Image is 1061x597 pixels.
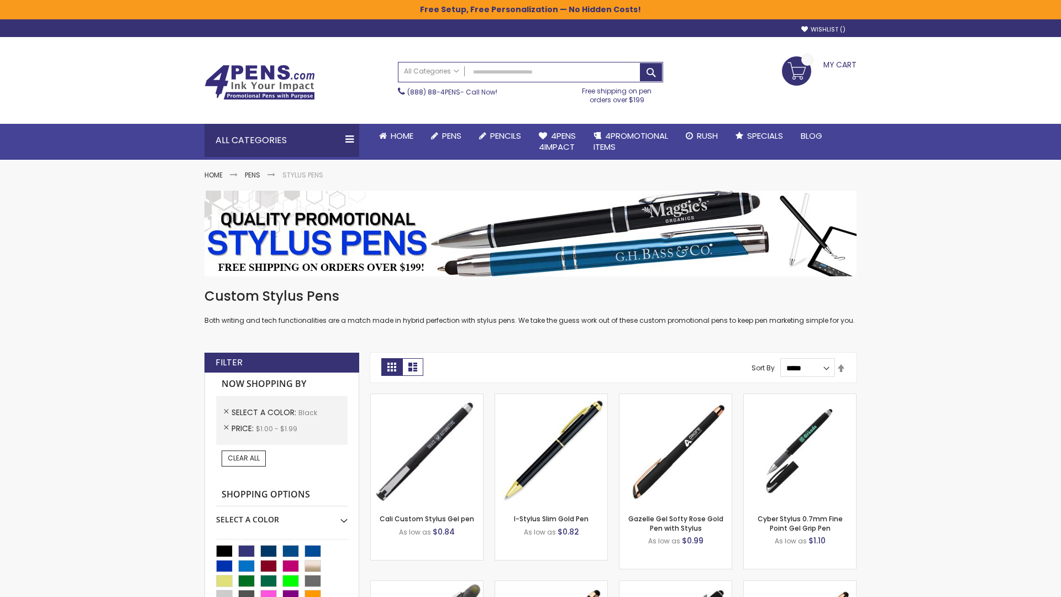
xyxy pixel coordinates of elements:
[792,124,831,148] a: Blog
[648,536,680,546] span: As low as
[407,87,460,97] a: (888) 88-4PENS
[524,527,556,537] span: As low as
[801,130,822,142] span: Blog
[682,535,703,546] span: $0.99
[495,394,607,506] img: I-Stylus Slim Gold-Black
[744,394,856,403] a: Cyber Stylus 0.7mm Fine Point Gel Grip Pen-Black
[495,394,607,403] a: I-Stylus Slim Gold-Black
[370,124,422,148] a: Home
[245,170,260,180] a: Pens
[381,358,402,376] strong: Grid
[204,191,857,276] img: Stylus Pens
[216,506,348,525] div: Select A Color
[490,130,521,142] span: Pencils
[204,124,359,157] div: All Categories
[399,527,431,537] span: As low as
[470,124,530,148] a: Pencils
[228,453,260,463] span: Clear All
[216,373,348,396] strong: Now Shopping by
[619,580,732,590] a: Custom Soft Touch® Metal Pens with Stylus-Black
[619,394,732,506] img: Gazelle Gel Softy Rose Gold Pen with Stylus-Black
[747,130,783,142] span: Specials
[404,67,459,76] span: All Categories
[744,580,856,590] a: Gazelle Gel Softy Rose Gold Pen with Stylus - ColorJet-Black
[514,514,589,523] a: I-Stylus Slim Gold Pen
[204,65,315,100] img: 4Pens Custom Pens and Promotional Products
[216,357,243,369] strong: Filter
[371,394,483,506] img: Cali Custom Stylus Gel pen-Black
[407,87,497,97] span: - Call Now!
[204,170,223,180] a: Home
[222,451,266,466] a: Clear All
[371,394,483,403] a: Cali Custom Stylus Gel pen-Black
[232,407,298,418] span: Select A Color
[216,483,348,507] strong: Shopping Options
[727,124,792,148] a: Specials
[442,130,461,142] span: Pens
[697,130,718,142] span: Rush
[298,408,317,417] span: Black
[758,514,843,532] a: Cyber Stylus 0.7mm Fine Point Gel Grip Pen
[282,170,323,180] strong: Stylus Pens
[422,124,470,148] a: Pens
[530,124,585,160] a: 4Pens4impact
[775,536,807,546] span: As low as
[204,287,857,305] h1: Custom Stylus Pens
[585,124,677,160] a: 4PROMOTIONALITEMS
[380,514,474,523] a: Cali Custom Stylus Gel pen
[232,423,256,434] span: Price
[677,124,727,148] a: Rush
[558,526,579,537] span: $0.82
[808,535,826,546] span: $1.10
[256,424,297,433] span: $1.00 - $1.99
[391,130,413,142] span: Home
[744,394,856,506] img: Cyber Stylus 0.7mm Fine Point Gel Grip Pen-Black
[398,62,465,81] a: All Categories
[495,580,607,590] a: Islander Softy Rose Gold Gel Pen with Stylus-Black
[752,363,775,373] label: Sort By
[371,580,483,590] a: Souvenir® Jalan Highlighter Stylus Pen Combo-Black
[801,25,845,34] a: Wishlist
[619,394,732,403] a: Gazelle Gel Softy Rose Gold Pen with Stylus-Black
[571,82,664,104] div: Free shipping on pen orders over $199
[593,130,668,153] span: 4PROMOTIONAL ITEMS
[628,514,723,532] a: Gazelle Gel Softy Rose Gold Pen with Stylus
[433,526,455,537] span: $0.84
[204,287,857,326] div: Both writing and tech functionalities are a match made in hybrid perfection with stylus pens. We ...
[539,130,576,153] span: 4Pens 4impact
